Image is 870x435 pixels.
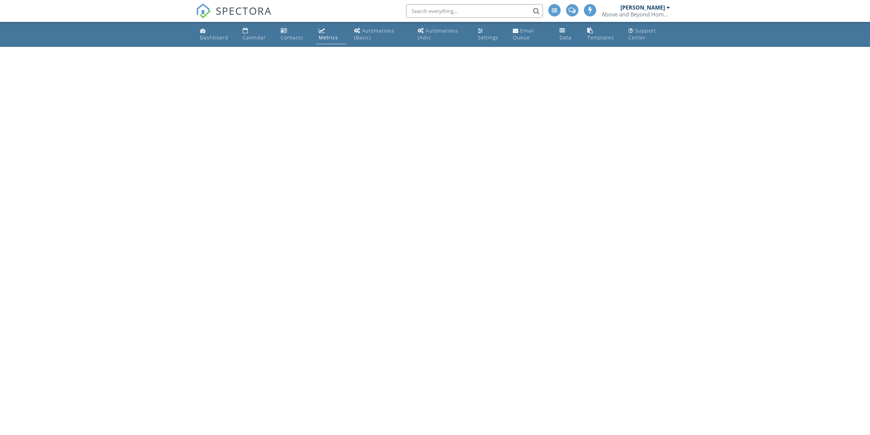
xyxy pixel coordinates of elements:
[216,3,272,18] span: SPECTORA
[415,25,470,44] a: Automations (Advanced)
[478,34,498,41] div: Settings
[351,25,410,44] a: Automations (Basic)
[585,25,620,44] a: Templates
[319,34,338,41] div: Metrics
[240,25,272,44] a: Calendar
[196,3,211,18] img: The Best Home Inspection Software - Spectora
[626,25,673,44] a: Support Center
[510,25,551,44] a: Email Queue
[354,27,394,41] div: Automations (Basic)
[513,27,534,41] div: Email Queue
[475,25,505,44] a: Settings
[587,34,614,41] div: Templates
[418,27,458,41] div: Automations (Adv)
[316,25,346,44] a: Metrics
[278,25,311,44] a: Contacts
[197,25,235,44] a: Dashboard
[602,11,670,18] div: Above and Beyond Home Solutions, LLC
[200,34,228,41] div: Dashboard
[628,27,656,41] div: Support Center
[620,4,665,11] div: [PERSON_NAME]
[557,25,579,44] a: Data
[406,4,543,18] input: Search everything...
[281,34,303,41] div: Contacts
[243,34,266,41] div: Calendar
[560,34,572,41] div: Data
[196,9,272,24] a: SPECTORA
